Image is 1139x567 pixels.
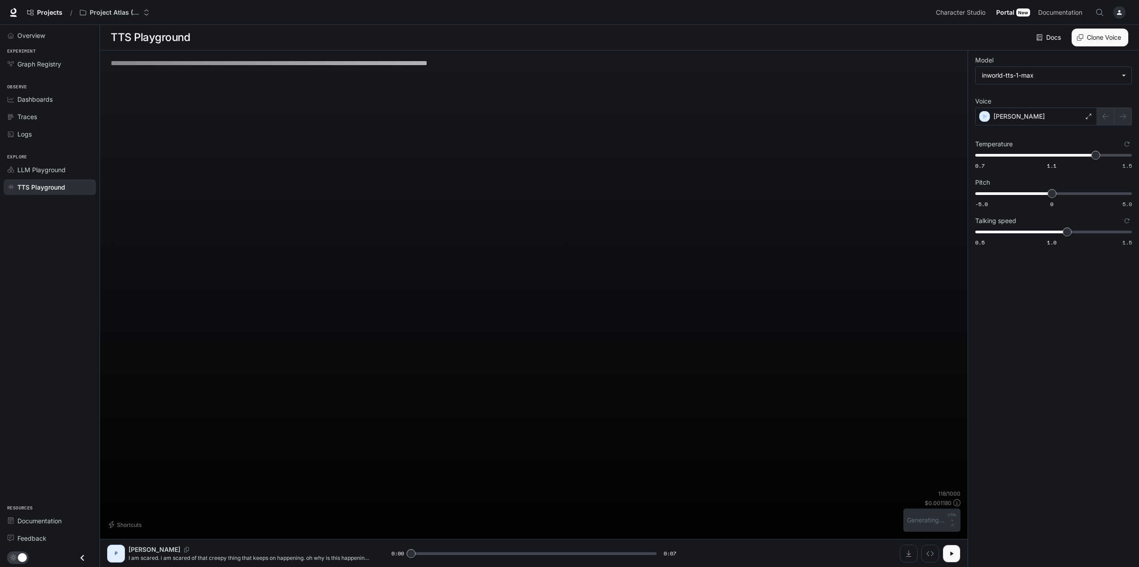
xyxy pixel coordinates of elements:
a: Documentation [1035,4,1089,21]
p: Voice [975,98,991,104]
span: Graph Registry [17,59,61,69]
span: Portal [996,7,1014,18]
span: Documentation [1038,7,1082,18]
h1: TTS Playground [111,29,190,46]
div: P [109,546,123,561]
div: inworld-tts-1-max [982,71,1117,80]
button: Inspect [921,545,939,563]
span: 5.0 [1122,200,1132,208]
span: 1.0 [1047,239,1056,246]
p: I am scared. i am scared of that creepy thing that keeps on happening. oh why is this happening t... [129,554,370,562]
a: Character Studio [932,4,992,21]
button: Open workspace menu [76,4,154,21]
span: Dashboards [17,95,53,104]
span: LLM Playground [17,165,66,174]
button: Clone Voice [1072,29,1128,46]
a: Documentation [4,513,96,529]
span: 0:07 [664,549,676,558]
a: Dashboards [4,91,96,107]
p: Pitch [975,179,990,186]
span: 0:00 [391,549,404,558]
span: Projects [37,9,62,17]
span: 1.5 [1122,239,1132,246]
span: TTS Playground [17,182,65,192]
span: Logs [17,129,32,139]
p: Project Atlas (NBCU) Multi-Agent [90,9,140,17]
span: 1.1 [1047,162,1056,170]
span: 1.5 [1122,162,1132,170]
span: Character Studio [936,7,985,18]
a: Traces [4,109,96,124]
button: Reset to default [1122,139,1132,149]
a: Go to projects [23,4,67,21]
div: inworld-tts-1-max [976,67,1131,84]
button: Shortcuts [107,517,145,532]
span: Traces [17,112,37,121]
p: 118 / 1000 [938,490,960,497]
p: [PERSON_NAME] [129,545,180,554]
span: Overview [17,31,45,40]
a: LLM Playground [4,162,96,178]
button: Reset to default [1122,216,1132,226]
button: Copy Voice ID [180,547,193,552]
span: 0.7 [975,162,985,170]
a: TTS Playground [4,179,96,195]
button: Close drawer [72,549,92,567]
span: 0 [1050,200,1053,208]
a: Overview [4,28,96,43]
div: New [1016,8,1030,17]
div: / [67,8,76,17]
a: Logs [4,126,96,142]
a: PortalNew [993,4,1034,21]
p: Model [975,57,994,63]
p: $ 0.001180 [925,499,952,507]
a: Graph Registry [4,56,96,72]
span: Documentation [17,516,62,526]
span: Dark mode toggle [18,552,27,562]
a: Docs [1035,29,1064,46]
a: Feedback [4,530,96,546]
button: Download audio [900,545,918,563]
p: [PERSON_NAME] [994,112,1045,121]
p: Talking speed [975,218,1016,224]
span: 0.5 [975,239,985,246]
span: Feedback [17,534,46,543]
span: -5.0 [975,200,988,208]
p: Temperature [975,141,1013,147]
button: Open Command Menu [1091,4,1109,21]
